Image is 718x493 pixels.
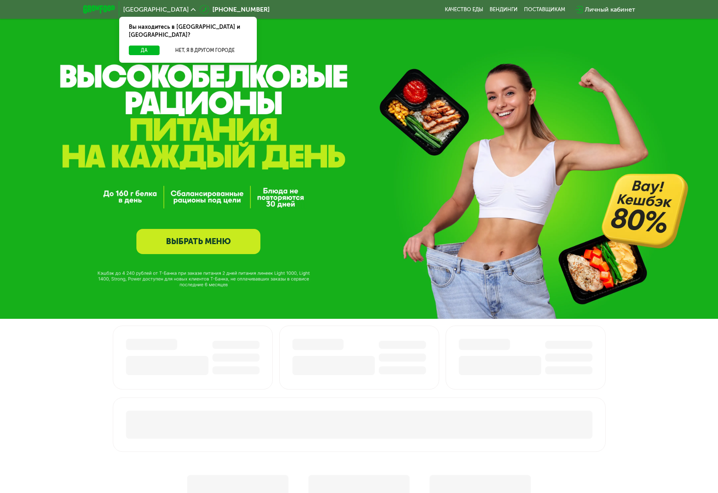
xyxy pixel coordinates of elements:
[524,6,565,13] div: поставщикам
[136,229,260,254] a: ВЫБРАТЬ МЕНЮ
[123,6,189,13] span: [GEOGRAPHIC_DATA]
[163,46,247,55] button: Нет, я в другом городе
[445,6,483,13] a: Качество еды
[129,46,160,55] button: Да
[585,5,635,14] div: Личный кабинет
[200,5,270,14] a: [PHONE_NUMBER]
[119,17,257,46] div: Вы находитесь в [GEOGRAPHIC_DATA] и [GEOGRAPHIC_DATA]?
[490,6,518,13] a: Вендинги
